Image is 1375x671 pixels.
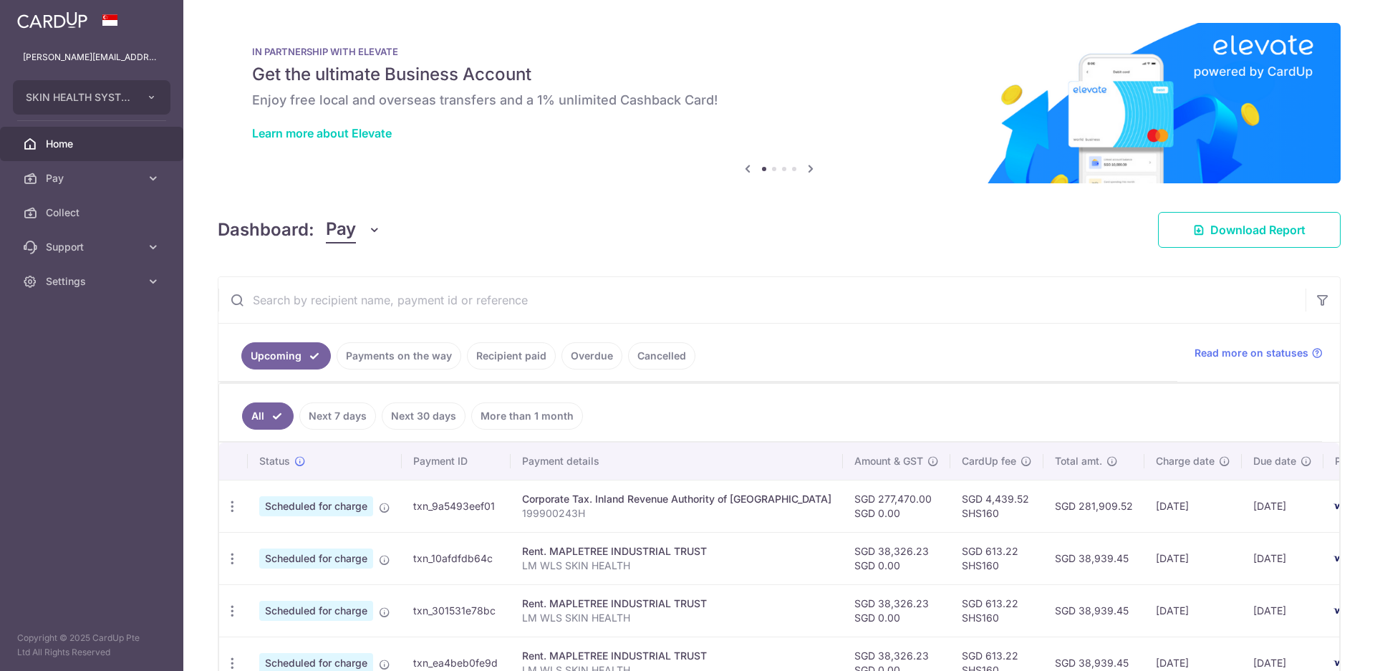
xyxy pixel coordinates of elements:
[854,454,923,468] span: Amount & GST
[1328,602,1356,619] img: Bank Card
[326,216,381,243] button: Pay
[950,584,1043,637] td: SGD 613.22 SHS160
[382,402,465,430] a: Next 30 days
[1195,346,1308,360] span: Read more on statuses
[252,92,1306,109] h6: Enjoy free local and overseas transfers and a 1% unlimited Cashback Card!
[1242,480,1323,532] td: [DATE]
[17,11,87,29] img: CardUp
[1043,584,1144,637] td: SGD 38,939.45
[522,559,831,573] p: LM WLS SKIN HEALTH
[843,584,950,637] td: SGD 38,326.23 SGD 0.00
[46,137,140,151] span: Home
[252,126,392,140] a: Learn more about Elevate
[46,240,140,254] span: Support
[522,649,831,663] div: Rent. MAPLETREE INDUSTRIAL TRUST
[522,492,831,506] div: Corporate Tax. Inland Revenue Authority of [GEOGRAPHIC_DATA]
[1210,221,1306,238] span: Download Report
[402,443,511,480] th: Payment ID
[337,342,461,370] a: Payments on the way
[522,544,831,559] div: Rent. MAPLETREE INDUSTRIAL TRUST
[471,402,583,430] a: More than 1 month
[1144,480,1242,532] td: [DATE]
[402,480,511,532] td: txn_9a5493eef01
[1043,480,1144,532] td: SGD 281,909.52
[522,597,831,611] div: Rent. MAPLETREE INDUSTRIAL TRUST
[252,63,1306,86] h5: Get the ultimate Business Account
[1156,454,1215,468] span: Charge date
[467,342,556,370] a: Recipient paid
[1328,498,1356,515] img: Bank Card
[522,506,831,521] p: 199900243H
[46,171,140,185] span: Pay
[13,80,170,115] button: SKIN HEALTH SYSTEM PTE LTD
[1055,454,1102,468] span: Total amt.
[1043,532,1144,584] td: SGD 38,939.45
[259,601,373,621] span: Scheduled for charge
[23,50,160,64] p: [PERSON_NAME][EMAIL_ADDRESS][DOMAIN_NAME]
[950,480,1043,532] td: SGD 4,439.52 SHS160
[1144,532,1242,584] td: [DATE]
[962,454,1016,468] span: CardUp fee
[46,206,140,220] span: Collect
[522,611,831,625] p: LM WLS SKIN HEALTH
[843,480,950,532] td: SGD 277,470.00 SGD 0.00
[241,342,331,370] a: Upcoming
[511,443,843,480] th: Payment details
[1158,212,1341,248] a: Download Report
[218,277,1306,323] input: Search by recipient name, payment id or reference
[299,402,376,430] a: Next 7 days
[26,90,132,105] span: SKIN HEALTH SYSTEM PTE LTD
[1253,454,1296,468] span: Due date
[843,532,950,584] td: SGD 38,326.23 SGD 0.00
[218,23,1341,183] img: Renovation banner
[1242,584,1323,637] td: [DATE]
[252,46,1306,57] p: IN PARTNERSHIP WITH ELEVATE
[259,549,373,569] span: Scheduled for charge
[561,342,622,370] a: Overdue
[950,532,1043,584] td: SGD 613.22 SHS160
[402,584,511,637] td: txn_301531e78bc
[259,496,373,516] span: Scheduled for charge
[1144,584,1242,637] td: [DATE]
[46,274,140,289] span: Settings
[1195,346,1323,360] a: Read more on statuses
[402,532,511,584] td: txn_10afdfdb64c
[218,217,314,243] h4: Dashboard:
[1328,550,1356,567] img: Bank Card
[242,402,294,430] a: All
[628,342,695,370] a: Cancelled
[259,454,290,468] span: Status
[326,216,356,243] span: Pay
[1242,532,1323,584] td: [DATE]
